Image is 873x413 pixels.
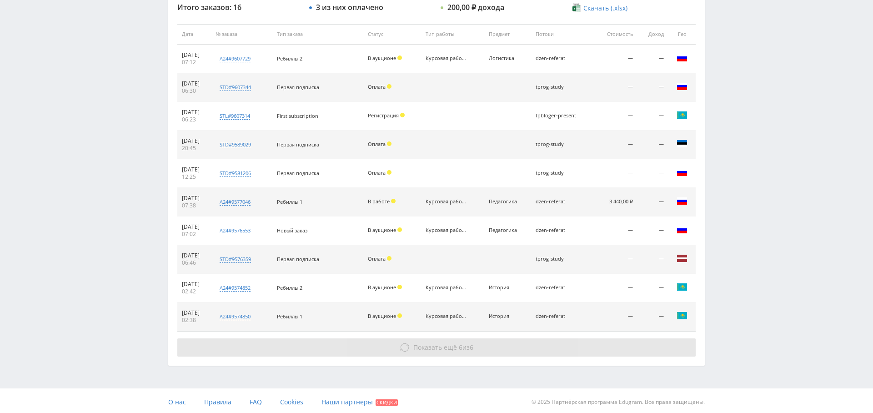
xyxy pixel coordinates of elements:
[368,198,390,205] span: В работе
[220,112,250,120] div: stl#9607314
[536,285,577,291] div: dzen-referat
[677,253,687,264] img: lva.png
[182,145,206,152] div: 20:45
[637,159,668,188] td: —
[182,231,206,238] div: 07:02
[177,24,211,45] th: Дата
[484,24,531,45] th: Предмет
[426,313,467,319] div: Курсовая работа
[204,398,231,406] span: Правила
[182,137,206,145] div: [DATE]
[387,84,391,89] span: Холд
[426,55,467,61] div: Курсовая работа
[220,170,251,177] div: std#9581206
[321,398,373,406] span: Наши партнеры
[387,141,391,146] span: Холд
[277,141,319,148] span: Первая подписка
[220,141,251,148] div: std#9589029
[182,51,206,59] div: [DATE]
[368,112,399,119] span: Регистрация
[413,343,473,352] span: из
[397,227,402,232] span: Холд
[593,159,637,188] td: —
[637,24,668,45] th: Доход
[277,198,302,205] span: Ребиллы 1
[593,274,637,302] td: —
[637,217,668,245] td: —
[583,5,627,12] span: Скачать (.xlsx)
[637,245,668,274] td: —
[426,199,467,205] div: Курсовая работа
[277,112,318,119] span: First subscription
[387,256,391,261] span: Холд
[593,24,637,45] th: Стоимость
[182,259,206,267] div: 06:46
[489,285,527,291] div: История
[177,3,300,11] div: Итого заказов: 16
[277,256,319,262] span: Первая подписка
[182,309,206,317] div: [DATE]
[421,24,484,45] th: Тип работы
[277,84,319,91] span: Первая подписка
[593,131,637,159] td: —
[368,255,386,262] span: Оплата
[397,55,402,60] span: Холд
[387,170,391,175] span: Холд
[182,317,206,324] div: 02:38
[677,310,687,321] img: kaz.png
[593,245,637,274] td: —
[182,80,206,87] div: [DATE]
[637,274,668,302] td: —
[368,169,386,176] span: Оплата
[677,110,687,121] img: kaz.png
[489,313,527,319] div: История
[489,199,527,205] div: Педагогика
[397,285,402,289] span: Холд
[470,343,473,352] span: 6
[536,55,577,61] div: dzen-referat
[572,4,627,13] a: Скачать (.xlsx)
[368,83,386,90] span: Оплата
[637,188,668,217] td: —
[182,87,206,95] div: 06:30
[177,338,696,357] button: Показать ещё 6из6
[368,284,396,291] span: В аукционе
[316,3,383,11] div: 3 из них оплачено
[536,199,577,205] div: dzen-referat
[220,55,251,62] div: a24#9607729
[593,302,637,331] td: —
[182,281,206,288] div: [DATE]
[489,227,527,233] div: Педагогика
[280,398,303,406] span: Cookies
[677,224,687,235] img: rus.png
[677,81,687,92] img: rus.png
[182,195,206,202] div: [DATE]
[536,227,577,233] div: dzen-referat
[426,227,467,233] div: Курсовая работа
[182,109,206,116] div: [DATE]
[182,252,206,259] div: [DATE]
[459,343,462,352] span: 6
[677,167,687,178] img: rus.png
[220,256,251,263] div: std#9576359
[391,199,396,203] span: Холд
[397,313,402,318] span: Холд
[536,256,577,262] div: tprog-study
[413,343,457,352] span: Показать ещё
[637,73,668,102] td: —
[593,188,637,217] td: 3 440,00 ₽
[277,227,307,234] span: Новый заказ
[536,113,577,119] div: tpbloger-present
[447,3,504,11] div: 200,00 ₽ дохода
[593,45,637,73] td: —
[368,55,396,61] span: В аукционе
[637,131,668,159] td: —
[220,84,251,91] div: std#9607344
[677,52,687,63] img: rus.png
[536,84,577,90] div: tprog-study
[272,24,363,45] th: Тип заказа
[531,24,593,45] th: Потоки
[677,138,687,149] img: est.png
[211,24,272,45] th: № заказа
[637,102,668,131] td: —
